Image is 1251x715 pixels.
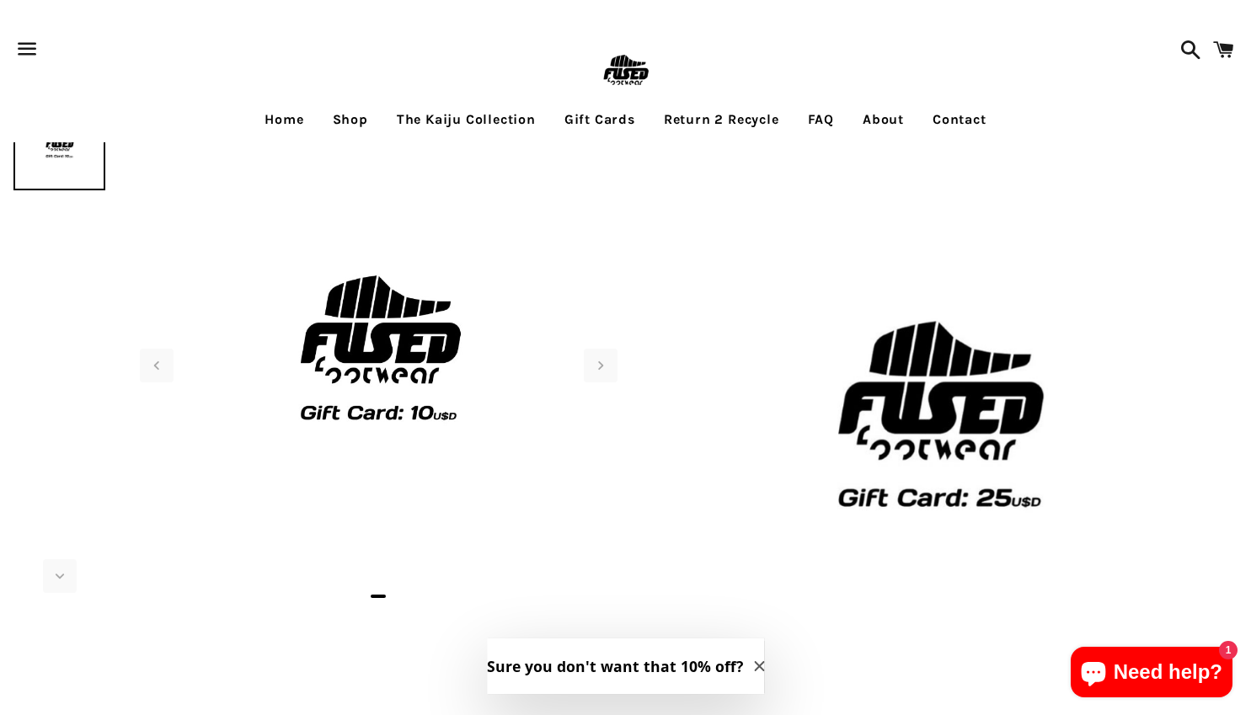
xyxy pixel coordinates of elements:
a: About [850,99,917,141]
span: Go to slide 1 [371,595,386,598]
div: Next slide [584,349,617,382]
a: Return 2 Recycle [651,99,792,141]
a: Shop [320,99,381,141]
inbox-online-store-chat: Shopify online store chat [1066,647,1238,702]
a: Home [252,99,316,141]
a: FAQ [795,99,847,141]
img: [3D printed Shoes] - lightweight custom 3dprinted shoes sneakers sandals fused footwear [13,99,105,190]
a: Gift Cards [552,99,648,141]
a: The Kaiju Collection [384,99,548,141]
div: Previous slide [140,349,174,382]
a: Contact [920,99,999,141]
img: FUSEDfootwear [598,44,653,99]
